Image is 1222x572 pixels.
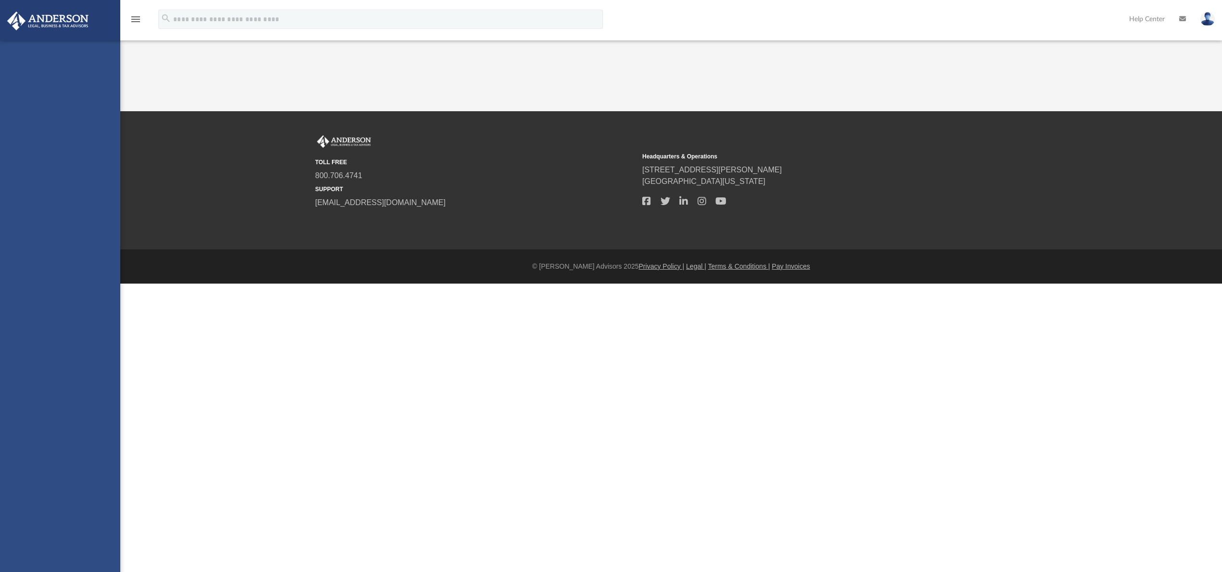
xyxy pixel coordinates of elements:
[315,171,362,180] a: 800.706.4741
[130,13,141,25] i: menu
[772,262,810,270] a: Pay Invoices
[130,18,141,25] a: menu
[639,262,685,270] a: Privacy Policy |
[315,135,373,148] img: Anderson Advisors Platinum Portal
[642,166,782,174] a: [STREET_ADDRESS][PERSON_NAME]
[686,262,706,270] a: Legal |
[315,185,636,194] small: SUPPORT
[1200,12,1215,26] img: User Pic
[161,13,171,24] i: search
[120,261,1222,272] div: © [PERSON_NAME] Advisors 2025
[642,152,963,161] small: Headquarters & Operations
[708,262,770,270] a: Terms & Conditions |
[315,198,446,207] a: [EMAIL_ADDRESS][DOMAIN_NAME]
[315,158,636,167] small: TOLL FREE
[642,177,765,185] a: [GEOGRAPHIC_DATA][US_STATE]
[4,12,91,30] img: Anderson Advisors Platinum Portal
